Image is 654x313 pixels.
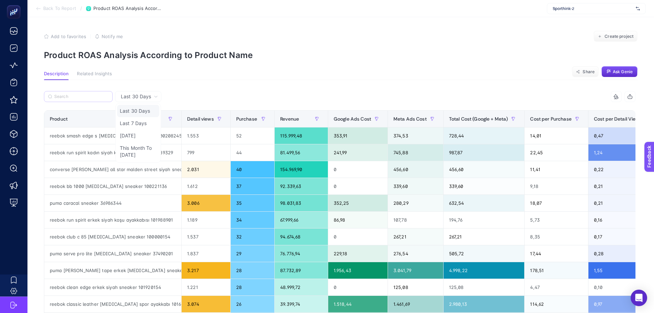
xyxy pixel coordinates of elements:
div: 229,18 [328,245,388,262]
div: puma [PERSON_NAME] tape erkek [MEDICAL_DATA] sneaker 38638101 [44,262,181,279]
span: Description [44,71,69,77]
button: Create project [594,31,638,42]
div: 52 [231,127,274,144]
div: 280,29 [388,195,443,211]
div: 456,60 [388,161,443,178]
div: 745,88 [388,144,443,161]
div: 276,54 [388,245,443,262]
div: 728,44 [444,127,525,144]
button: Ask Genie [601,66,638,77]
div: 125,08 [388,279,443,295]
div: 0 [328,279,388,295]
li: This Month To [DATE] [117,142,159,161]
div: 632,54 [444,195,525,211]
button: Notify me [95,34,123,39]
div: 1.956,43 [328,262,388,279]
span: Sporthink-2 [553,6,633,11]
div: 35 [231,195,274,211]
span: Purchase [236,116,257,122]
li: [DATE] [117,130,159,142]
div: 32 [231,228,274,245]
div: 2.980,13 [444,296,525,312]
button: Description [44,71,69,80]
div: 0 [328,228,388,245]
div: reebok bb 1000 [MEDICAL_DATA] sneaker 100221136 [44,178,181,194]
div: 44 [231,144,274,161]
div: 352,25 [328,195,388,211]
div: 1.518,44 [328,296,388,312]
div: 94.674,68 [275,228,328,245]
input: Search [54,94,108,99]
div: 154.969,90 [275,161,328,178]
div: 1.612 [182,178,230,194]
div: 11,41 [525,161,588,178]
div: 3.074 [182,296,230,312]
div: 3.217 [182,262,230,279]
div: 14,01 [525,127,588,144]
div: 48.999,72 [275,279,328,295]
div: 353,91 [328,127,388,144]
div: 17,44 [525,245,588,262]
div: 241,99 [328,144,388,161]
span: Revenue [280,116,299,122]
div: 2.031 [182,161,230,178]
div: 125,08 [444,279,525,295]
span: Add to favorites [51,34,86,39]
span: / [80,5,82,11]
div: 1.553 [182,127,230,144]
div: 339,60 [388,178,443,194]
div: 267,21 [444,228,525,245]
div: reebok clean edge erkek siyah sneaker 101920154 [44,279,181,295]
div: 98.031,83 [275,195,328,211]
button: Add to favorites [44,34,86,39]
div: 3.006 [182,195,230,211]
div: 456,60 [444,161,525,178]
div: 37 [231,178,274,194]
div: 1.461,69 [388,296,443,312]
span: Create project [605,34,633,39]
div: 799 [182,144,230,161]
div: 987,87 [444,144,525,161]
div: 29 [231,245,274,262]
div: Open Intercom Messenger [631,290,647,306]
span: Last 30 Days [121,93,151,100]
div: 1.189 [182,212,230,228]
img: svg%3e [636,5,640,12]
button: Share [572,66,599,77]
span: Related Insights [77,71,112,77]
div: 267,21 [388,228,443,245]
p: Product ROAS Analysis According to Product Name [44,50,638,60]
div: reebok classic leather [MEDICAL_DATA] spor ayakkabı 101664943 [44,296,181,312]
span: Cost per Detail Views [594,116,642,122]
div: 18,07 [525,195,588,211]
div: 3.041,79 [388,262,443,279]
span: Share [583,69,595,75]
div: 0 [328,178,388,194]
div: 9,18 [525,178,588,194]
div: 86,98 [328,212,388,228]
div: 76.776,94 [275,245,328,262]
button: Related Insights [77,71,112,80]
div: 5,73 [525,212,588,228]
span: Notify me [102,34,123,39]
span: Total Cost (Google + Meta) [449,116,508,122]
div: 4,47 [525,279,588,295]
li: Last 7 Days [117,117,159,130]
div: 28 [231,279,274,295]
span: Meta Ads Cost [393,116,427,122]
div: reebok smash edge s [MEDICAL_DATA] sneaker 100208245 [44,127,181,144]
span: Google Ads Cost [334,116,371,122]
div: 107,78 [388,212,443,228]
div: 22,45 [525,144,588,161]
div: 114,62 [525,296,588,312]
li: Last 30 Days [117,105,159,117]
div: 39.399,74 [275,296,328,312]
span: Product [50,116,68,122]
div: 67.999,66 [275,212,328,228]
span: Detail views [187,116,214,122]
div: 28 [231,262,274,279]
div: 26 [231,296,274,312]
span: Ask Genie [613,69,633,75]
div: 4.998,22 [444,262,525,279]
div: 81.499,56 [275,144,328,161]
